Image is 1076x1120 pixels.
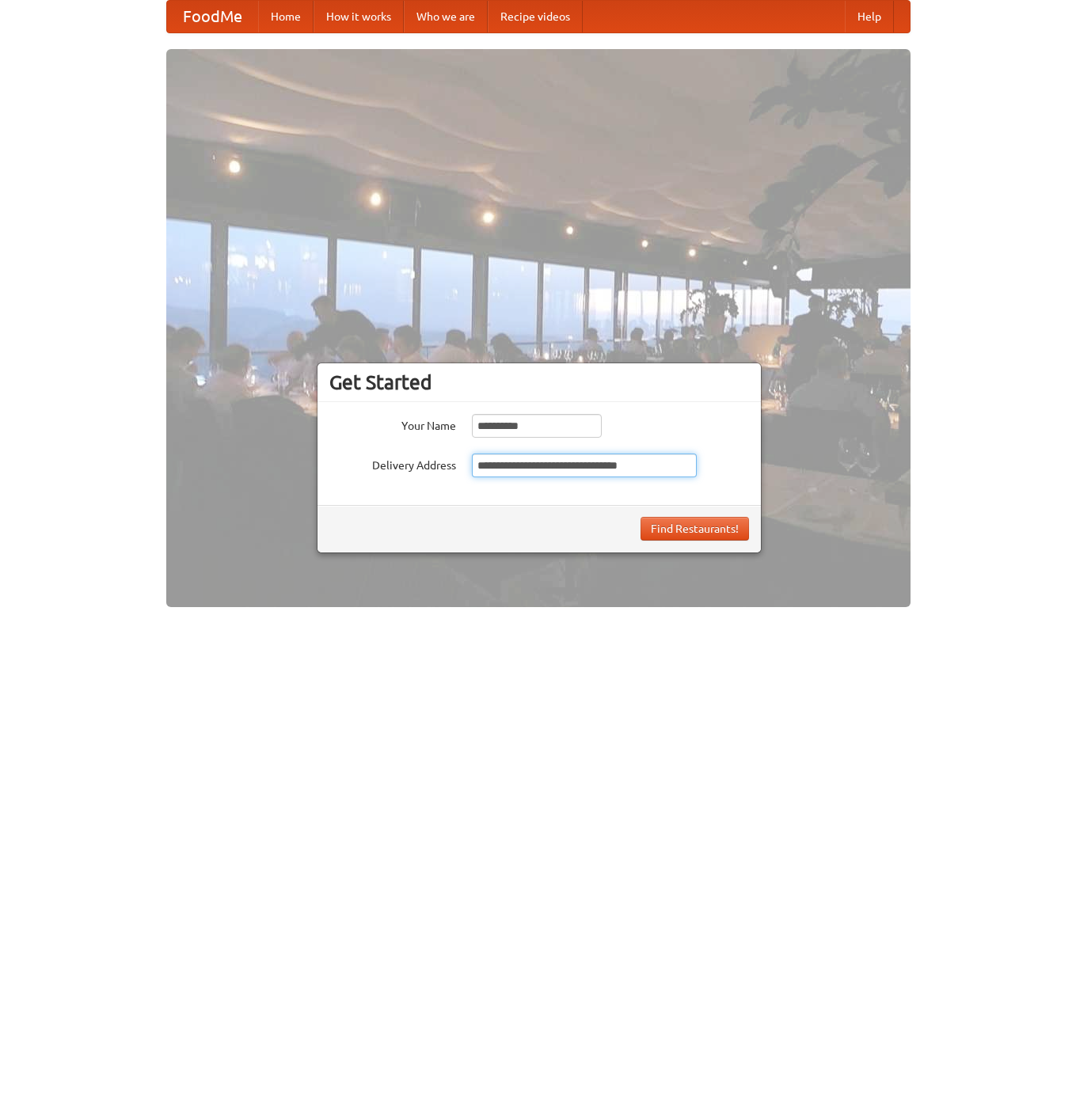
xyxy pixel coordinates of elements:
a: Recipe videos [488,1,583,32]
h3: Get Started [329,370,749,394]
a: FoodMe [167,1,258,32]
button: Find Restaurants! [641,517,749,541]
a: Help [845,1,894,32]
label: Your Name [329,414,456,434]
a: Who we are [404,1,488,32]
label: Delivery Address [329,454,456,473]
a: Home [258,1,314,32]
a: How it works [314,1,404,32]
